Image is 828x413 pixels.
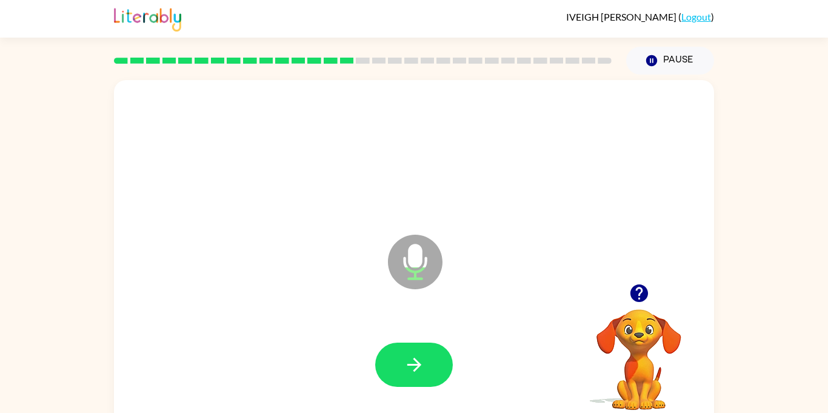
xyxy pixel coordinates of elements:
video: Your browser must support playing .mp4 files to use Literably. Please try using another browser. [578,290,699,412]
div: ( ) [566,11,714,22]
span: IVEIGH [PERSON_NAME] [566,11,678,22]
a: Logout [681,11,711,22]
img: Literably [114,5,181,32]
button: Pause [626,47,714,75]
